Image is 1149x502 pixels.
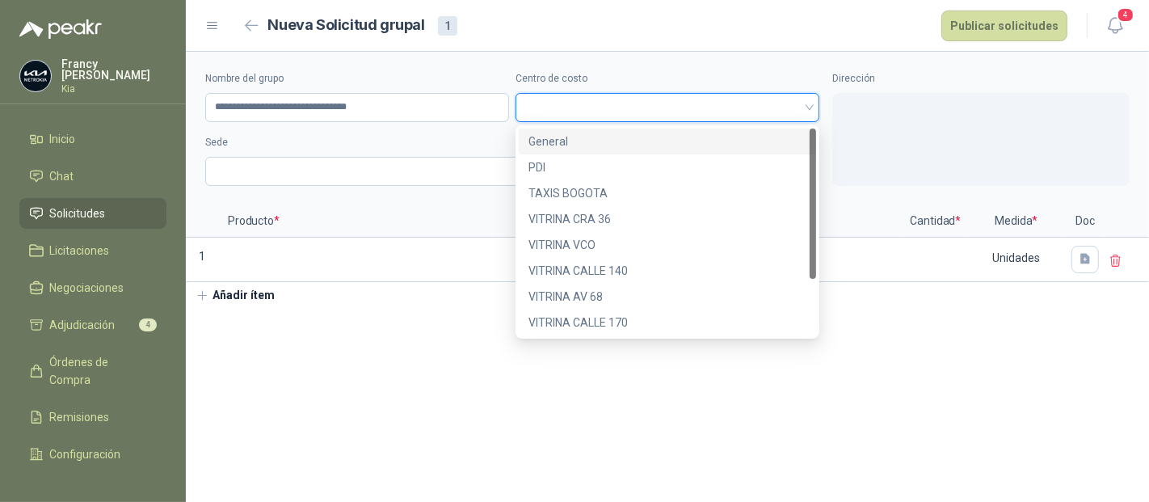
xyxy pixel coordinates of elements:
div: VITRINA CRA 36 [528,210,806,228]
div: 1 [438,16,457,36]
div: General [519,129,816,154]
span: Chat [50,167,74,185]
div: VITRINA AV 68 [519,284,816,310]
div: VITRINA CALLE 140 [519,258,816,284]
p: Doc [1065,205,1105,238]
span: Licitaciones [50,242,110,259]
a: Licitaciones [19,235,166,266]
a: Solicitudes [19,198,166,229]
a: Negociaciones [19,272,166,303]
img: Logo peakr [19,19,102,39]
button: 4 [1101,11,1130,40]
div: VITRINA CALLE 170 [528,314,806,331]
p: Producto [218,205,621,238]
div: PDI [519,154,816,180]
div: VITRINA CRA 36 [519,206,816,232]
span: Adjudicación [50,316,116,334]
span: 4 [139,318,157,331]
div: General [528,133,806,150]
div: VITRINA VCO [528,236,806,254]
a: Chat [19,161,166,192]
div: Unidades [970,239,1063,276]
p: Kia [61,84,166,94]
div: VITRINA AV 68 [528,288,806,306]
label: Nombre del grupo [205,71,509,86]
span: 4 [1117,7,1134,23]
button: Publicar solicitudes [941,11,1067,41]
div: VITRINA CALLE 170 [519,310,816,335]
p: Medida [968,205,1065,238]
label: Dirección [832,71,1130,86]
span: Remisiones [50,408,110,426]
p: 1 [186,238,218,282]
div: TAXIS BOGOTA [519,180,816,206]
a: Inicio [19,124,166,154]
span: Solicitudes [50,205,106,222]
a: Órdenes de Compra [19,347,166,395]
div: TAXIS BOGOTA [528,184,806,202]
a: Configuración [19,439,166,470]
div: VITRINA CALLE 140 [528,262,806,280]
label: Sede [205,135,819,150]
p: Francy [PERSON_NAME] [61,58,166,81]
span: Negociaciones [50,279,124,297]
div: PDI [528,158,806,176]
img: Company Logo [20,61,51,91]
p: Cantidad [903,205,968,238]
button: Añadir ítem [186,282,285,310]
span: Configuración [50,445,121,463]
span: Inicio [50,130,76,148]
h2: Nueva Solicitud grupal [268,14,425,37]
a: Remisiones [19,402,166,432]
a: Adjudicación4 [19,310,166,340]
div: VITRINA VCO [519,232,816,258]
span: Órdenes de Compra [50,353,151,389]
label: Centro de costo [516,71,819,86]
